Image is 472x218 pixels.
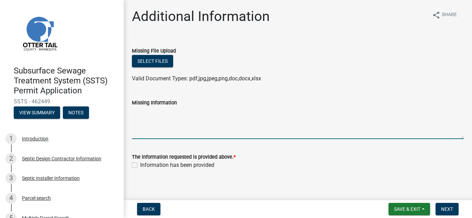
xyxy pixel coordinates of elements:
[22,196,51,200] div: Parcel search
[427,8,462,22] button: shareShare
[14,111,60,116] wm-modal-confirm: Summary
[132,155,236,160] label: The information requested is provided above.
[132,75,261,82] span: Valid Document Types: pdf,jpg,jpeg,png,doc,docx,xlsx
[14,106,60,119] button: View Summary
[63,106,89,119] button: Notes
[143,206,155,212] span: Back
[5,133,16,144] div: 1
[5,193,16,204] div: 4
[432,11,440,19] i: share
[22,176,80,181] div: Septic Installer Information
[436,203,459,215] button: Next
[140,161,214,169] label: Information has been provided
[394,206,420,212] span: Save & Exit
[14,66,118,95] h4: Subsurface Sewage Treatment System (SSTS) Permit Application
[137,203,160,215] button: Back
[132,55,173,67] button: Select files
[22,156,101,161] div: Septic Design Contractor Information
[5,153,16,164] div: 2
[14,98,110,105] span: SSTS - 462449
[132,8,270,25] h1: Additional Information
[14,7,65,59] img: Otter Tail County, Minnesota
[5,173,16,184] div: 3
[63,111,89,116] wm-modal-confirm: Notes
[132,49,176,54] label: Missing File Upload
[22,136,48,141] div: Introduction
[389,203,430,215] button: Save & Exit
[132,101,177,105] label: Missing Information
[442,11,457,19] span: Share
[441,206,453,212] span: Next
